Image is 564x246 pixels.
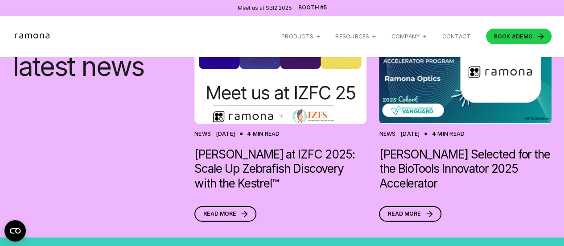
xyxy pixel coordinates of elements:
[4,220,26,242] button: Open CMP widget
[335,33,369,40] div: RESOURCES
[298,5,327,10] a: Booth #5
[12,33,53,40] a: home
[379,206,441,222] a: Read more
[379,130,395,138] div: News
[194,147,366,191] a: [PERSON_NAME] at IZFC 2025: Scale Up Zebrafish Discovery with the Kestrel™
[12,27,169,79] h2: Discover latest news
[247,130,280,138] div: 4 min read
[442,33,470,40] a: Contact
[486,29,552,44] a: BOOK ADEMO
[432,130,465,138] div: 4 min read
[335,33,375,40] div: RESOURCES
[281,33,320,40] div: Products
[400,130,420,138] div: [DATE]
[281,33,313,40] div: Products
[237,4,292,12] div: Meet us at SBI2 2025
[216,130,235,138] div: [DATE]
[388,210,421,217] span: Read more
[203,210,236,217] span: Read more
[494,34,533,39] div: DEMO
[494,33,516,40] span: BOOK A
[391,33,420,40] div: Company
[194,206,256,222] a: Read more
[391,33,426,40] div: Company
[194,130,211,138] div: News
[379,147,551,191] a: [PERSON_NAME] Selected for the the BioTools Innovator 2025 Accelerator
